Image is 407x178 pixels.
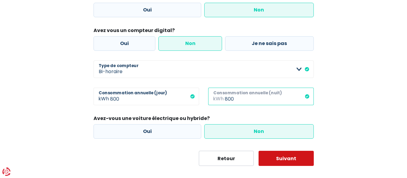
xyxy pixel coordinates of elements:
[94,88,110,105] span: kWh
[208,88,225,105] span: kWh
[204,124,314,139] label: Non
[199,151,254,166] button: Retour
[94,27,314,36] legend: Avez vous un compteur digital?
[94,115,314,124] legend: Avez-vous une voiture électrique ou hybride?
[94,36,156,51] label: Oui
[204,3,314,17] label: Non
[225,36,314,51] label: Je ne sais pas
[94,3,202,17] label: Oui
[259,151,314,166] button: Suivant
[158,36,222,51] label: Non
[94,124,202,139] label: Oui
